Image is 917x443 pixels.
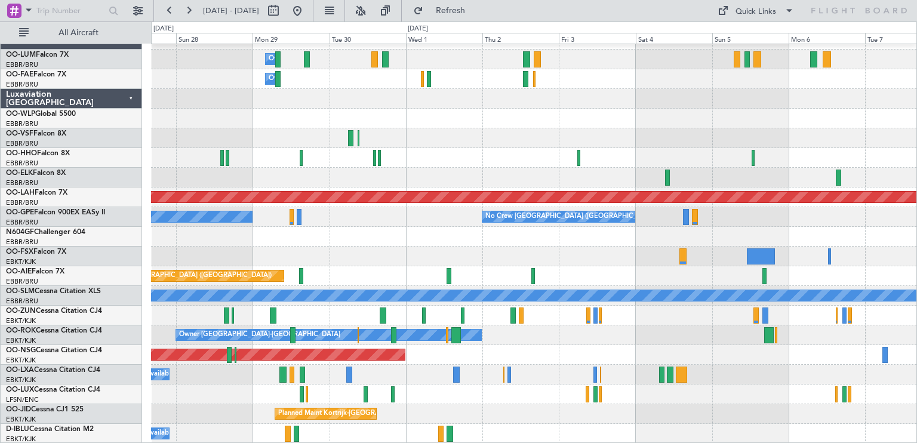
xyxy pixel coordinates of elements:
[6,139,38,148] a: EBBR/BRU
[6,307,102,315] a: OO-ZUNCessna Citation CJ4
[6,395,39,404] a: LFSN/ENC
[485,208,685,226] div: No Crew [GEOGRAPHIC_DATA] ([GEOGRAPHIC_DATA] National)
[406,33,482,44] div: Wed 1
[736,6,776,18] div: Quick Links
[31,29,126,37] span: All Aircraft
[6,150,37,157] span: OO-HHO
[6,376,36,384] a: EBKT/KJK
[6,288,35,295] span: OO-SLM
[6,336,36,345] a: EBKT/KJK
[6,356,36,365] a: EBKT/KJK
[6,307,36,315] span: OO-ZUN
[6,238,38,247] a: EBBR/BRU
[6,268,64,275] a: OO-AIEFalcon 7X
[6,288,101,295] a: OO-SLMCessna Citation XLS
[6,198,38,207] a: EBBR/BRU
[253,33,329,44] div: Mon 29
[408,1,479,20] button: Refresh
[6,297,38,306] a: EBBR/BRU
[6,150,70,157] a: OO-HHOFalcon 8X
[482,33,559,44] div: Thu 2
[6,130,66,137] a: OO-VSFFalcon 8X
[6,229,34,236] span: N604GF
[176,33,253,44] div: Sun 28
[6,170,33,177] span: OO-ELK
[6,406,84,413] a: OO-JIDCessna CJ1 525
[712,33,789,44] div: Sun 5
[712,1,800,20] button: Quick Links
[6,110,35,118] span: OO-WLP
[6,170,66,177] a: OO-ELKFalcon 8X
[426,7,476,15] span: Refresh
[330,33,406,44] div: Tue 30
[6,415,36,424] a: EBKT/KJK
[6,119,38,128] a: EBBR/BRU
[6,386,100,393] a: OO-LUXCessna Citation CJ4
[6,386,34,393] span: OO-LUX
[6,406,31,413] span: OO-JID
[13,23,130,42] button: All Aircraft
[6,229,85,236] a: N604GFChallenger 604
[36,2,105,20] input: Trip Number
[6,110,76,118] a: OO-WLPGlobal 5500
[6,209,34,216] span: OO-GPE
[6,327,102,334] a: OO-ROKCessna Citation CJ4
[84,267,272,285] div: Planned Maint [GEOGRAPHIC_DATA] ([GEOGRAPHIC_DATA])
[6,51,69,59] a: OO-LUMFalcon 7X
[6,367,34,374] span: OO-LXA
[6,60,38,69] a: EBBR/BRU
[789,33,865,44] div: Mon 6
[6,248,33,256] span: OO-FSX
[6,277,38,286] a: EBBR/BRU
[179,326,340,344] div: Owner [GEOGRAPHIC_DATA]-[GEOGRAPHIC_DATA]
[153,24,174,34] div: [DATE]
[6,51,36,59] span: OO-LUM
[269,70,350,88] div: Owner Melsbroek Air Base
[6,347,36,354] span: OO-NSG
[6,268,32,275] span: OO-AIE
[6,367,100,374] a: OO-LXACessna Citation CJ4
[6,159,38,168] a: EBBR/BRU
[6,80,38,89] a: EBBR/BRU
[559,33,635,44] div: Fri 3
[6,248,66,256] a: OO-FSXFalcon 7X
[6,218,38,227] a: EBBR/BRU
[6,347,102,354] a: OO-NSGCessna Citation CJ4
[269,50,350,68] div: Owner Melsbroek Air Base
[6,426,29,433] span: D-IBLU
[6,130,33,137] span: OO-VSF
[6,327,36,334] span: OO-ROK
[6,316,36,325] a: EBKT/KJK
[6,189,35,196] span: OO-LAH
[6,71,33,78] span: OO-FAE
[278,405,417,423] div: Planned Maint Kortrijk-[GEOGRAPHIC_DATA]
[636,33,712,44] div: Sat 4
[6,209,105,216] a: OO-GPEFalcon 900EX EASy II
[408,24,428,34] div: [DATE]
[6,426,94,433] a: D-IBLUCessna Citation M2
[203,5,259,16] span: [DATE] - [DATE]
[6,71,66,78] a: OO-FAEFalcon 7X
[6,189,67,196] a: OO-LAHFalcon 7X
[6,179,38,187] a: EBBR/BRU
[6,257,36,266] a: EBKT/KJK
